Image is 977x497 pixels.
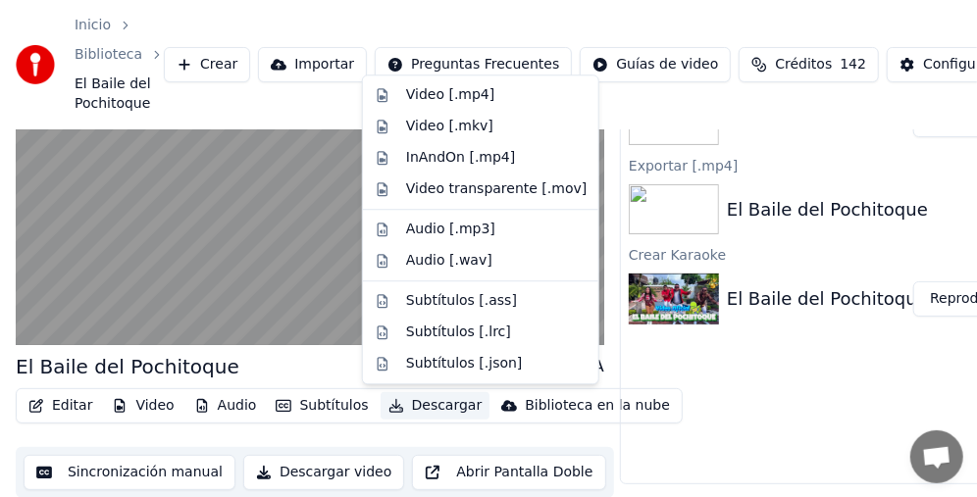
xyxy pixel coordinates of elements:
button: Subtítulos [268,392,376,420]
button: Abrir Pantalla Doble [412,455,605,490]
button: Video [104,392,181,420]
button: Descargar [381,392,490,420]
div: El Baile del Pochitoque [727,196,928,224]
div: Subtítulos [.lrc] [406,323,511,342]
div: El Baile del Pochitoque [16,353,239,380]
div: Audio [.wav] [406,251,492,271]
div: Video [.mp4] [406,85,494,105]
nav: breadcrumb [75,16,164,114]
div: Audio [.mp3] [406,220,495,239]
button: Editar [21,392,100,420]
button: Crear [164,47,250,82]
button: Preguntas Frecuentes [375,47,572,82]
button: Descargar video [243,455,404,490]
div: Subtítulos [.ass] [406,291,517,311]
div: Biblioteca en la nube [525,396,670,416]
button: Créditos142 [739,47,879,82]
div: Subtítulos [.json] [406,354,523,373]
span: El Baile del Pochitoque [75,75,164,114]
button: Audio [186,392,265,420]
div: InAndOn [.mp4] [406,148,516,168]
span: 142 [840,55,866,75]
button: Guías de video [580,47,731,82]
button: Sincronización manual [24,455,235,490]
a: Chat abierto [910,430,963,483]
span: Créditos [775,55,832,75]
div: El Baile del Pochitoque [727,285,928,313]
button: Importar [258,47,367,82]
a: Biblioteca [75,45,142,65]
img: youka [16,45,55,84]
a: Inicio [75,16,111,35]
div: Video [.mkv] [406,117,493,136]
div: Video transparente [.mov] [406,179,587,199]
